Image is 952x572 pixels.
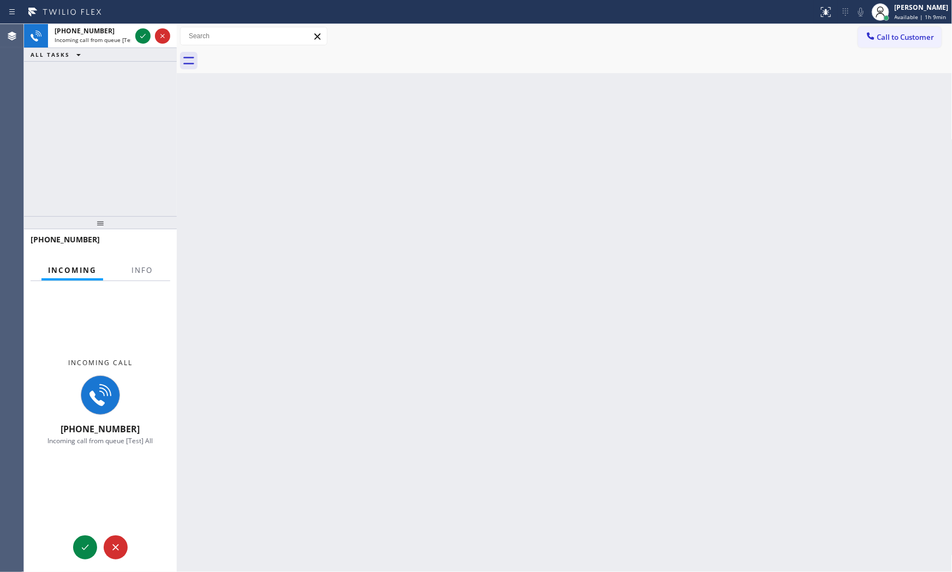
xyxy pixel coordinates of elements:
button: Info [125,260,159,281]
button: Incoming [41,260,103,281]
button: Reject [104,535,128,559]
button: Accept [135,28,151,44]
span: Incoming call from queue [Test] All [48,436,153,445]
span: Available | 1h 9min [895,13,947,21]
div: [PERSON_NAME] [895,3,949,12]
button: ALL TASKS [24,48,92,61]
span: [PHONE_NUMBER] [61,423,140,435]
button: Call to Customer [858,27,942,47]
span: Info [131,265,153,275]
input: Search [181,27,327,45]
span: ALL TASKS [31,51,70,58]
span: Incoming call [68,358,133,367]
button: Reject [155,28,170,44]
span: [PHONE_NUMBER] [31,234,100,245]
span: [PHONE_NUMBER] [55,26,115,35]
span: Call to Customer [877,32,935,42]
button: Accept [73,535,97,559]
span: Incoming [48,265,97,275]
button: Mute [853,4,869,20]
span: Incoming call from queue [Test] All [55,36,145,44]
